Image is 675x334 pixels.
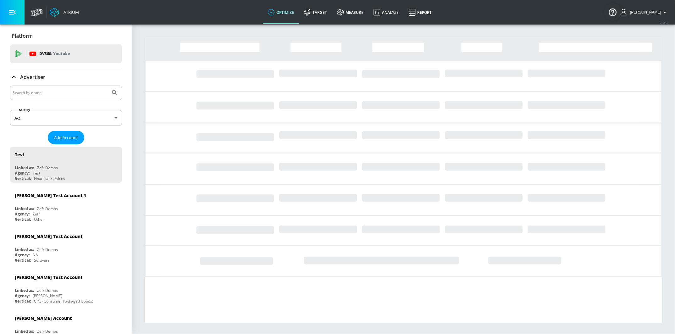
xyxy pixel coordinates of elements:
[54,134,78,141] span: Add Account
[332,1,368,24] a: measure
[13,89,108,97] input: Search by name
[15,192,86,198] div: [PERSON_NAME] Test Account 1
[10,110,122,126] div: A-Z
[15,258,31,263] div: Vertical:
[37,329,58,334] div: Zefr Demos
[10,147,122,183] div: TestLinked as:Zefr DemosAgency:TestVertical:Financial Services
[10,270,122,305] div: [PERSON_NAME] Test AccountLinked as:Zefr DemosAgency:[PERSON_NAME]Vertical:CPG (Consumer Packaged...
[39,50,70,57] p: DV360:
[10,44,122,63] div: DV360: Youtube
[37,165,58,170] div: Zefr Demos
[18,108,31,112] label: Sort By
[621,8,669,16] button: [PERSON_NAME]
[10,229,122,264] div: [PERSON_NAME] Test AccountLinked as:Zefr DemosAgency:NAVertical:Software
[33,170,40,176] div: Test
[34,298,93,304] div: CPG (Consumer Packaged Goods)
[15,315,72,321] div: [PERSON_NAME] Account
[15,233,82,239] div: [PERSON_NAME] Test Account
[61,9,79,15] div: Atrium
[53,50,70,57] p: Youtube
[37,206,58,211] div: Zefr Demos
[34,258,50,263] div: Software
[33,211,40,217] div: Zefr
[263,1,299,24] a: optimize
[368,1,404,24] a: Analyze
[33,252,38,258] div: NA
[604,3,622,21] button: Open Resource Center
[15,329,34,334] div: Linked as:
[15,293,30,298] div: Agency:
[15,152,24,158] div: Test
[10,68,122,86] div: Advertiser
[10,188,122,224] div: [PERSON_NAME] Test Account 1Linked as:Zefr DemosAgency:ZefrVertical:Other
[15,165,34,170] div: Linked as:
[33,293,62,298] div: [PERSON_NAME]
[37,247,58,252] div: Zefr Demos
[628,10,661,14] span: login as: veronica.hernandez@zefr.com
[15,170,30,176] div: Agency:
[660,21,669,24] span: v 4.24.0
[10,27,122,45] div: Platform
[34,176,65,181] div: Financial Services
[20,74,45,81] p: Advertiser
[15,206,34,211] div: Linked as:
[15,298,31,304] div: Vertical:
[15,176,31,181] div: Vertical:
[404,1,437,24] a: Report
[15,211,30,217] div: Agency:
[34,217,44,222] div: Other
[15,288,34,293] div: Linked as:
[48,131,84,144] button: Add Account
[12,32,33,39] p: Platform
[50,8,79,17] a: Atrium
[15,247,34,252] div: Linked as:
[15,252,30,258] div: Agency:
[15,274,82,280] div: [PERSON_NAME] Test Account
[37,288,58,293] div: Zefr Demos
[299,1,332,24] a: Target
[15,217,31,222] div: Vertical:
